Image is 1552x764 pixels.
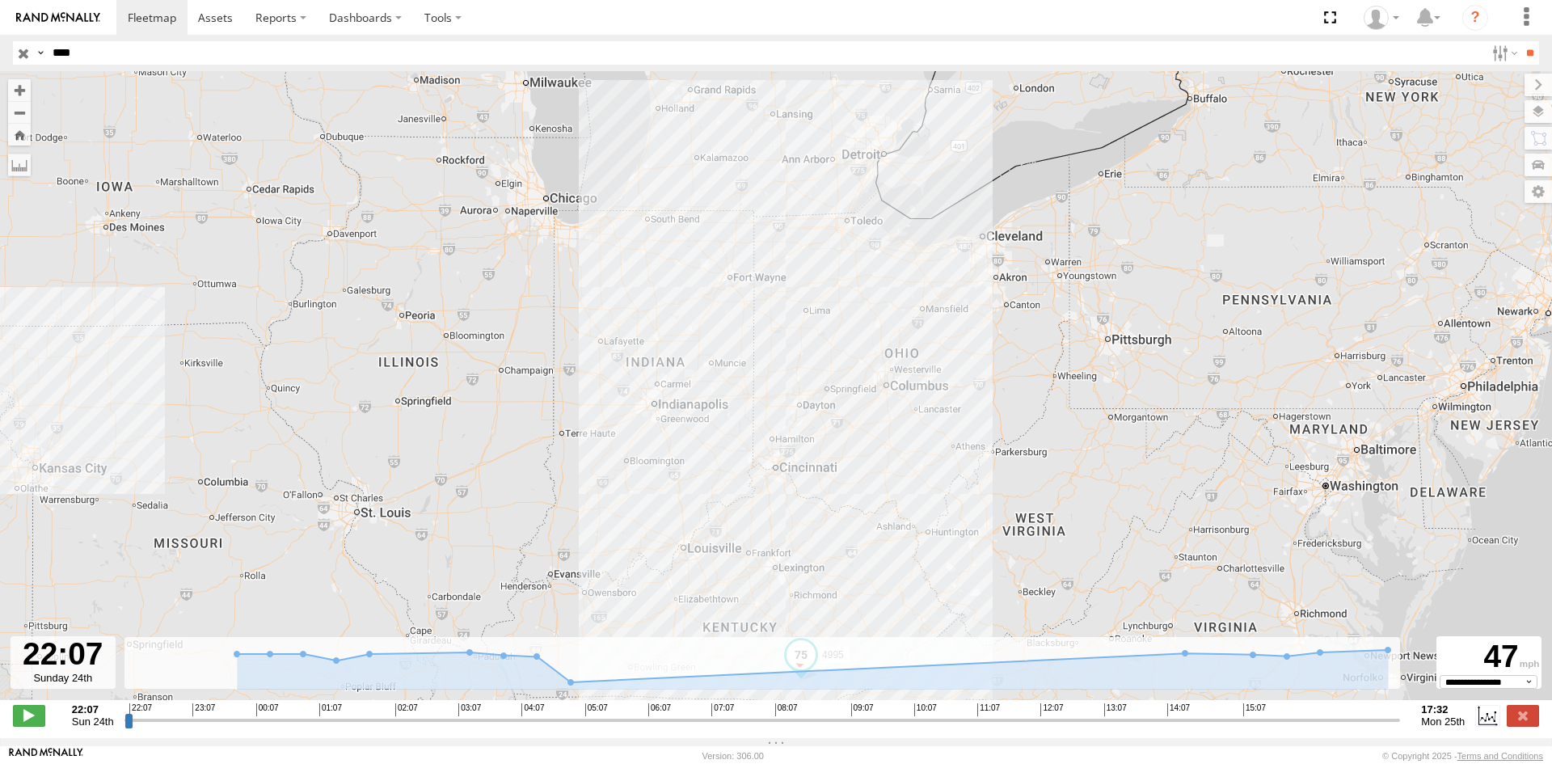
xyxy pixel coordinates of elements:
label: Map Settings [1525,180,1552,203]
span: 07:07 [711,703,734,716]
div: Carlos Ortiz [1358,6,1405,30]
span: 23:07 [192,703,215,716]
label: Search Filter Options [1486,41,1520,65]
label: Play/Stop [13,705,45,726]
label: Search Query [34,41,47,65]
strong: 22:07 [72,703,114,715]
span: Sun 24th Aug 2025 [72,715,114,728]
span: 03:07 [458,703,481,716]
span: 15:07 [1243,703,1266,716]
span: 11:07 [977,703,1000,716]
button: Zoom in [8,79,31,101]
span: 09:07 [851,703,874,716]
span: 01:07 [319,703,342,716]
img: rand-logo.svg [16,12,100,23]
span: Mon 25th Aug 2025 [1421,715,1465,728]
i: ? [1462,5,1488,31]
span: 02:07 [395,703,418,716]
strong: 17:32 [1421,703,1465,715]
span: 22:07 [129,703,152,716]
span: 13:07 [1104,703,1127,716]
a: Visit our Website [9,748,83,764]
label: Measure [8,154,31,176]
span: 00:07 [256,703,279,716]
div: 47 [1439,639,1539,675]
div: Version: 306.00 [702,751,764,761]
button: Zoom Home [8,124,31,146]
button: Zoom out [8,101,31,124]
span: 04:07 [521,703,544,716]
span: 12:07 [1040,703,1063,716]
span: 05:07 [585,703,608,716]
span: 06:07 [648,703,671,716]
span: 08:07 [775,703,798,716]
span: 10:07 [914,703,937,716]
div: © Copyright 2025 - [1382,751,1543,761]
a: Terms and Conditions [1457,751,1543,761]
label: Close [1507,705,1539,726]
span: 14:07 [1167,703,1190,716]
